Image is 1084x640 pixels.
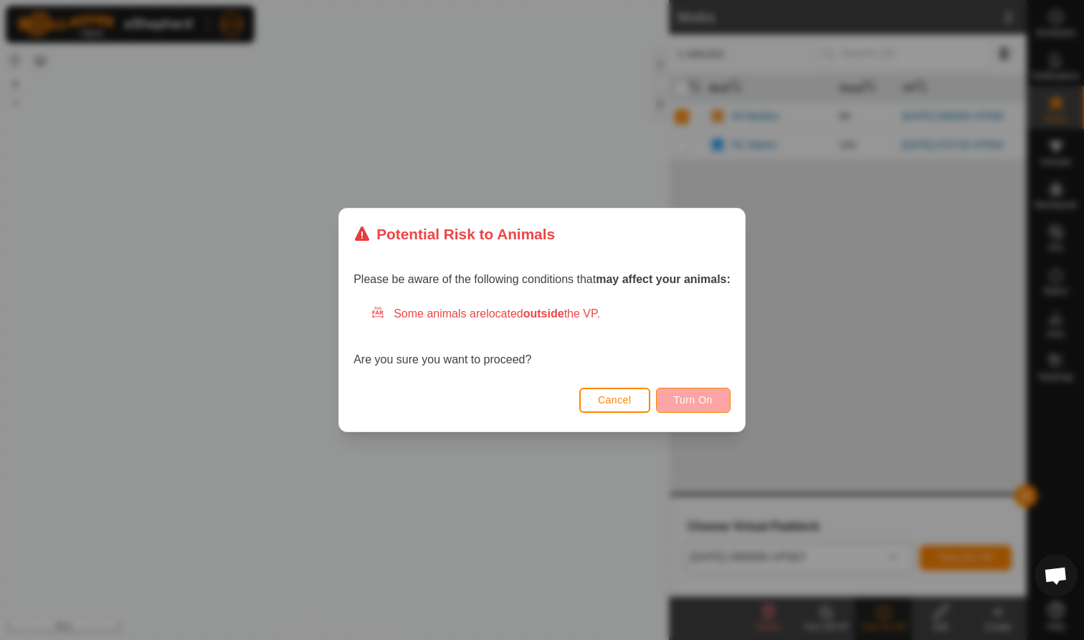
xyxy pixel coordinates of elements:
span: Please be aware of the following conditions that [353,273,731,285]
strong: may affect your animals: [596,273,731,285]
div: Are you sure you want to proceed? [353,305,731,368]
div: Some animals are [371,305,731,323]
button: Turn On [656,388,731,413]
strong: outside [523,307,564,320]
span: Cancel [598,394,632,406]
button: Cancel [579,388,650,413]
span: Turn On [674,394,713,406]
span: located the VP. [486,307,600,320]
div: Potential Risk to Animals [353,223,555,245]
div: Open chat [1035,554,1078,597]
